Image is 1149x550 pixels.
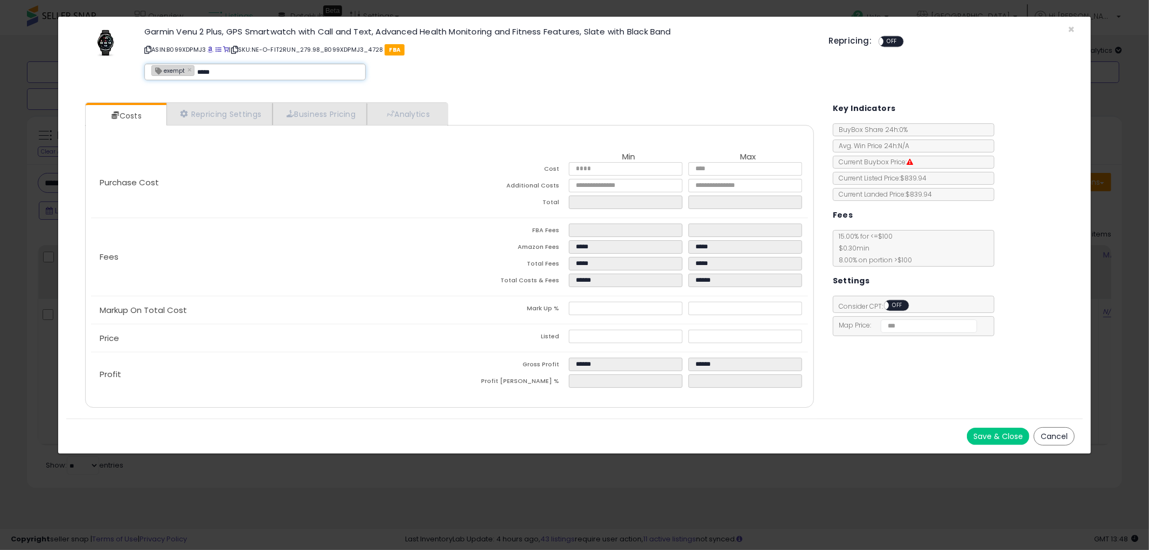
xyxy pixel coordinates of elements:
td: Mark Up % [449,302,569,318]
a: BuyBox page [207,45,213,54]
span: × [1068,22,1075,37]
span: OFF [889,301,906,310]
p: Markup On Total Cost [91,306,450,315]
span: $0.30 min [833,243,869,253]
td: Amazon Fees [449,240,569,257]
td: Listed [449,330,569,346]
td: Total Costs & Fees [449,274,569,290]
td: Total [449,196,569,212]
button: Save & Close [967,428,1029,445]
a: Analytics [367,103,447,125]
span: OFF [883,37,901,46]
p: ASIN: B099XDPMJ3 | SKU: NE-O-FIT2RUN_279.98_B099XDPMJ3_4728 [144,41,812,58]
td: Total Fees [449,257,569,274]
span: Consider CPT: [833,302,923,311]
h5: Settings [833,274,869,288]
button: Cancel [1034,427,1075,445]
p: Price [91,334,450,343]
a: All offer listings [215,45,221,54]
a: Your listing only [223,45,229,54]
a: Costs [86,105,165,127]
i: Suppressed Buy Box [907,159,913,165]
h3: Garmin Venu 2 Plus, GPS Smartwatch with Call and Text, Advanced Health Monitoring and Fitness Fea... [144,27,812,36]
a: Repricing Settings [166,103,273,125]
span: Map Price: [833,321,977,330]
span: 15.00 % for <= $100 [833,232,912,264]
td: Cost [449,162,569,179]
span: Current Buybox Price: [833,157,913,166]
td: Profit [PERSON_NAME] % [449,374,569,391]
img: 31XIFJqNdlL._SL60_.jpg [89,27,121,60]
td: Gross Profit [449,358,569,374]
a: Business Pricing [273,103,367,125]
span: BuyBox Share 24h: 0% [833,125,908,134]
span: Current Listed Price: $839.94 [833,173,927,183]
h5: Fees [833,208,853,222]
th: Min [569,152,688,162]
span: Current Landed Price: $839.94 [833,190,932,199]
p: Fees [91,253,450,261]
span: Avg. Win Price 24h: N/A [833,141,909,150]
td: FBA Fees [449,224,569,240]
span: exempt [152,66,185,75]
p: Purchase Cost [91,178,450,187]
p: Profit [91,370,450,379]
a: × [187,65,194,74]
h5: Repricing: [828,37,872,45]
h5: Key Indicators [833,102,896,115]
td: Additional Costs [449,179,569,196]
span: FBA [385,44,405,55]
span: 8.00 % on portion > $100 [833,255,912,264]
th: Max [688,152,808,162]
